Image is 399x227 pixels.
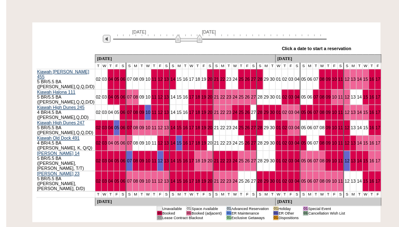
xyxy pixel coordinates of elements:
a: 05 [114,77,119,82]
a: 09 [139,140,144,145]
a: 05 [114,94,119,99]
a: 27 [251,77,256,82]
a: 24 [232,77,237,82]
a: 06 [120,110,125,115]
a: 23 [226,125,231,130]
a: 29 [264,125,268,130]
a: 09 [326,158,331,163]
a: 13 [351,158,355,163]
a: 15 [363,77,368,82]
a: 13 [351,140,355,145]
a: 11 [338,94,343,99]
a: 10 [332,110,337,115]
a: 05 [114,140,119,145]
a: 08 [133,125,138,130]
a: 08 [319,110,324,115]
a: 08 [133,179,138,184]
a: 20 [208,77,213,82]
a: 06 [120,179,125,184]
a: 15 [363,158,368,163]
a: 12 [344,125,349,130]
a: 15 [177,179,181,184]
a: 03 [102,77,107,82]
a: 04 [108,125,113,130]
a: 22 [220,94,225,99]
a: 24 [232,158,237,163]
a: 07 [313,158,318,163]
a: 04 [108,179,113,184]
a: 14 [170,77,175,82]
a: 08 [319,94,324,99]
a: 02 [96,140,101,145]
a: 22 [220,110,225,115]
a: 02 [282,158,287,163]
a: 06 [307,110,312,115]
a: 14 [357,140,362,145]
a: 05 [114,110,119,115]
a: 02 [282,140,287,145]
a: 03 [102,125,107,130]
a: 30 [270,140,275,145]
a: 20 [208,94,213,99]
a: 10 [145,77,150,82]
a: 22 [220,77,225,82]
a: 17 [375,158,380,163]
a: 17 [375,125,380,130]
a: 09 [139,77,144,82]
a: 06 [307,125,312,130]
a: 03 [288,77,293,82]
a: 16 [369,77,374,82]
a: 11 [152,140,157,145]
a: 03 [288,140,293,145]
a: 13 [351,125,355,130]
a: 12 [158,140,163,145]
a: 14 [170,94,175,99]
a: 04 [295,125,300,130]
a: 19 [201,94,206,99]
a: 14 [357,125,362,130]
a: 08 [319,140,324,145]
a: 21 [214,158,219,163]
a: 08 [319,77,324,82]
a: 12 [344,94,349,99]
a: 12 [344,140,349,145]
a: 01 [276,140,281,145]
a: 30 [270,77,275,82]
a: 30 [270,158,275,163]
img: Previous [103,35,111,43]
a: 13 [351,77,355,82]
a: 23 [226,140,231,145]
a: 12 [344,158,349,163]
a: 04 [295,158,300,163]
a: 17 [189,140,194,145]
a: 23 [226,77,231,82]
a: 14 [357,110,362,115]
a: 03 [102,179,107,184]
a: 04 [108,158,113,163]
a: 10 [332,77,337,82]
a: 20 [208,110,213,115]
a: 10 [145,179,150,184]
a: 09 [139,110,144,115]
a: 30 [270,94,275,99]
a: 07 [127,77,132,82]
a: Kiawah [PERSON_NAME] 455 [37,69,89,79]
a: 14 [357,158,362,163]
a: 17 [189,158,194,163]
a: 04 [108,140,113,145]
a: 04 [108,77,113,82]
a: 09 [326,110,331,115]
a: 09 [139,94,144,99]
a: 26 [245,77,250,82]
a: 02 [282,125,287,130]
a: 11 [338,110,343,115]
a: 17 [189,110,194,115]
a: 08 [133,94,138,99]
a: 19 [201,125,206,130]
a: 13 [164,125,169,130]
a: 12 [158,179,163,184]
a: 04 [108,94,113,99]
a: 05 [301,140,306,145]
a: 26 [245,110,250,115]
a: 16 [183,179,188,184]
